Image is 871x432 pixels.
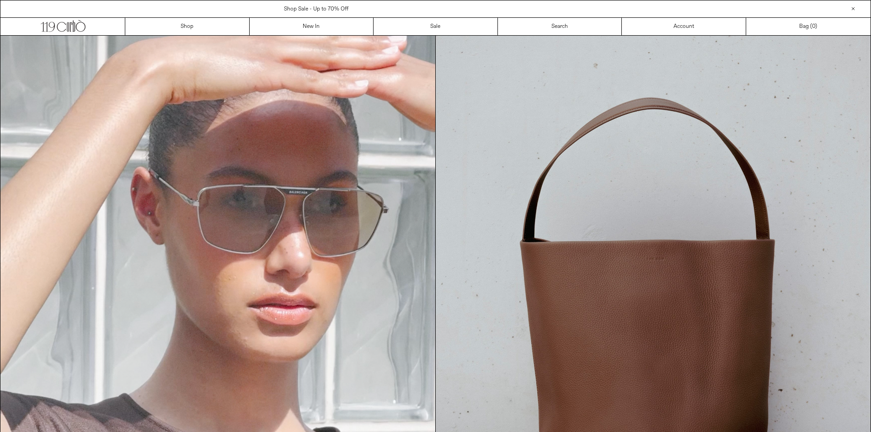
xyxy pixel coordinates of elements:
[374,18,498,35] a: Sale
[812,22,817,31] span: )
[622,18,746,35] a: Account
[125,18,250,35] a: Shop
[250,18,374,35] a: New In
[746,18,871,35] a: Bag ()
[498,18,622,35] a: Search
[812,23,815,30] span: 0
[284,5,348,13] a: Shop Sale - Up to 70% Off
